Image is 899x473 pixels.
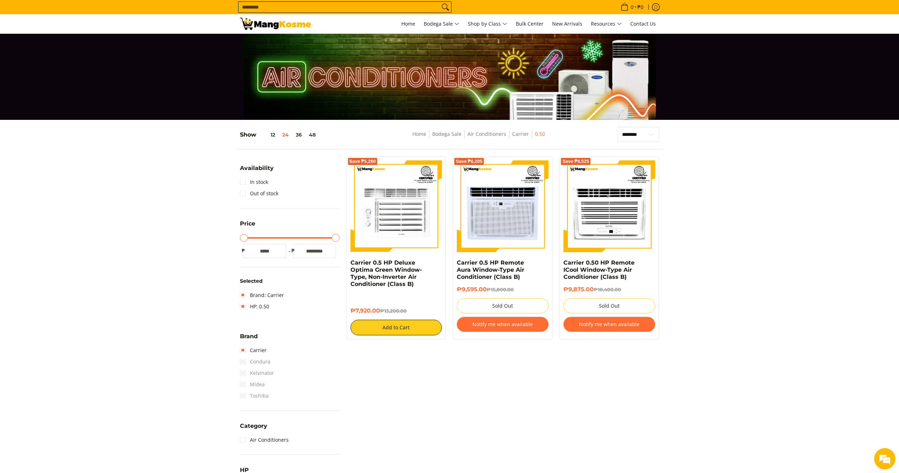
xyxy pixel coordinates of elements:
img: Carrier 0.5 HP Remote Aura Window-Type Air Conditioner (Class B) [457,160,549,252]
button: Sold Out [563,298,655,313]
span: 0 [630,5,635,10]
span: Kelvinator [240,367,274,379]
span: Shop by Class [468,20,507,28]
summary: Open [240,221,255,232]
h6: ₱9,595.00 [457,286,549,293]
nav: Breadcrumbs [364,130,593,146]
a: Carrier 0.5 HP Deluxe Optima Green Window-Type, Non-Inverter Air Conditioner (Class B) [350,259,422,287]
del: ₱15,800.00 [487,287,514,292]
span: Save ₱5,280 [349,159,376,164]
span: ₱ [240,247,247,254]
span: Bodega Sale [424,20,459,28]
h6: ₱9,875.00 [563,286,655,293]
a: Bodega Sale [420,14,463,33]
span: Category [240,423,267,429]
span: Contact Us [630,20,656,27]
span: Midea [240,379,265,390]
a: Bodega Sale [432,131,461,137]
span: ₱0 [636,5,644,10]
a: Carrier [512,131,529,137]
a: HP: 0.50 [240,301,269,312]
span: New Arrivals [552,20,582,27]
span: Availability [240,165,274,171]
a: Out of stock [240,188,278,199]
span: Home [401,20,415,27]
span: • [619,3,646,11]
button: Add to Cart [350,320,442,335]
button: Notify me when available [457,317,549,332]
nav: Main Menu [318,14,659,33]
span: HP [240,467,249,473]
h6: ₱7,920.00 [350,307,442,314]
a: Bulk Center [512,14,547,33]
a: Carrier [240,345,267,356]
a: Air Conditioners [240,434,289,446]
a: Carrier 0.50 HP Remote ICool Window-Type Air Conditioner (Class B) [563,259,635,280]
button: 48 [305,132,319,138]
a: Brand: Carrier [240,289,284,301]
summary: Open [240,334,258,345]
a: Home [398,14,419,33]
button: 36 [292,132,305,138]
img: Bodega Sale Aircon l Mang Kosme: Home Appliances Warehouse Sale [240,18,311,30]
span: 0.50 [535,130,545,139]
a: New Arrivals [549,14,586,33]
span: Bulk Center [516,20,544,27]
a: Resources [587,14,625,33]
span: Resources [591,20,622,28]
span: Save ₱6,205 [456,159,482,164]
del: ₱18,400.00 [594,287,621,292]
span: Save ₱8,525 [562,159,589,164]
summary: Open [240,423,267,434]
a: Home [412,131,426,137]
del: ₱13,200.00 [380,308,407,314]
a: Carrier 0.5 HP Remote Aura Window-Type Air Conditioner (Class B) [457,259,524,280]
button: Search [440,2,451,12]
h5: Show [240,131,319,138]
button: Sold Out [457,298,549,313]
button: 24 [279,132,292,138]
img: Carrier 0.50 HP Remote ICool Window-Type Air Conditioner (Class B) [563,160,655,252]
button: Notify me when available [563,317,655,332]
a: In stock [240,176,268,188]
a: Air Conditioners [467,131,506,137]
img: Carrier 0.5 HP Deluxe Optima Green Window-Type, Non-Inverter Air Conditioner (Class B) [350,160,442,252]
span: ₱ [290,247,297,254]
span: Brand [240,334,258,339]
span: Toshiba [240,390,269,402]
span: Price [240,221,255,227]
button: 12 [256,132,279,138]
a: Shop by Class [464,14,511,33]
span: Condura [240,356,271,367]
summary: Open [240,165,274,176]
a: Contact Us [627,14,659,33]
h6: Selected [240,278,339,285]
